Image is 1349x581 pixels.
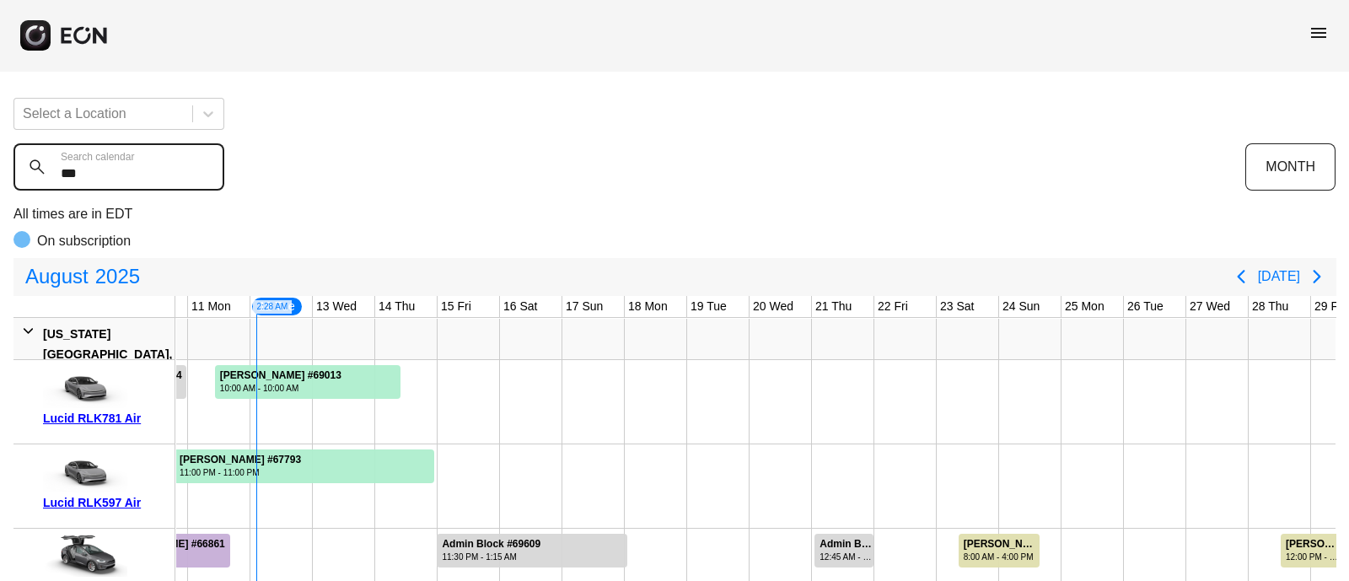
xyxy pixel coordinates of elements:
button: August2025 [15,260,150,293]
div: 10:00 AM - 10:00 AM [220,382,341,395]
div: 26 Tue [1124,296,1167,317]
div: Rented for 3 days by Jessica Catananzi Current status is rental [214,360,401,399]
div: 25 Mon [1061,296,1108,317]
div: [PERSON_NAME] #67793 [180,454,301,466]
div: 12 Tue [250,296,304,317]
div: Rented for 1 days by Admin Block Current status is rental [814,529,874,568]
div: Rented for 4 days by Admin Block Current status is rental [436,529,627,568]
div: 12:45 AM - 12:00 AM [820,551,872,563]
div: 11:00 PM - 11:00 PM [180,466,301,479]
div: 21 Thu [812,296,855,317]
div: Rented for 1 days by Maksim Rozen Current status is verified [1280,529,1342,568]
div: 15 Fri [438,296,475,317]
div: 18 Mon [625,296,671,317]
div: 8:00 AM - 4:00 PM [964,551,1039,563]
div: 28 Thu [1249,296,1292,317]
div: [US_STATE][GEOGRAPHIC_DATA], [GEOGRAPHIC_DATA] [43,324,172,385]
div: 20 Wed [750,296,797,317]
div: 23 Sat [937,296,977,317]
p: All times are in EDT [13,204,1336,224]
p: On subscription [37,231,131,251]
img: car [43,450,127,492]
span: menu [1309,23,1329,43]
button: MONTH [1245,143,1336,191]
div: 22 Fri [874,296,911,317]
div: 29 Fri [1311,296,1348,317]
img: car [43,366,127,408]
span: 2025 [92,260,143,293]
div: 17 Sun [562,296,606,317]
div: Admin Block #68944 [820,538,872,551]
div: 14 Thu [375,296,418,317]
div: Admin Block #69609 [442,538,540,551]
div: [PERSON_NAME] #69172 [964,538,1039,551]
div: [PERSON_NAME] #69013 [220,369,341,382]
div: 19 Tue [687,296,730,317]
div: 27 Wed [1186,296,1233,317]
span: August [22,260,92,293]
div: 24 Sun [999,296,1043,317]
div: 16 Sat [500,296,540,317]
div: 12:00 PM - 12:00 PM [1286,551,1340,563]
div: Rented for 2 days by RICHARD PERO Current status is verified [958,529,1041,568]
img: car [43,535,127,577]
div: Lucid RLK597 Air [43,492,169,513]
div: 11 Mon [188,296,234,317]
label: Search calendar [61,150,134,164]
div: 11:30 PM - 1:15 AM [442,551,540,563]
button: Next page [1300,260,1334,293]
button: [DATE] [1258,261,1300,292]
button: Previous page [1224,260,1258,293]
div: 13 Wed [313,296,360,317]
div: [PERSON_NAME] #67293 [1286,538,1340,551]
div: Lucid RLK781 Air [43,408,169,428]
